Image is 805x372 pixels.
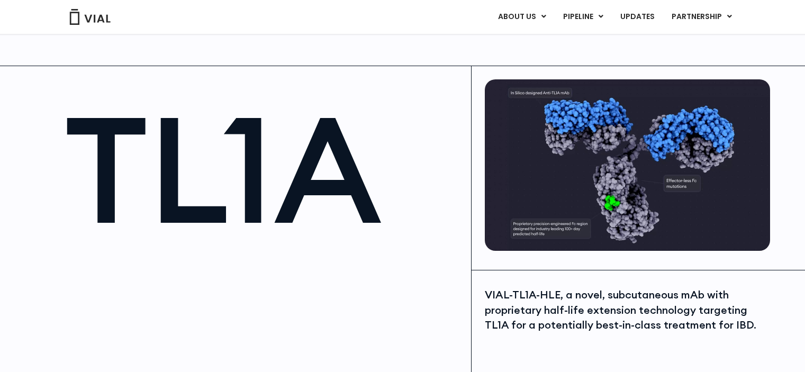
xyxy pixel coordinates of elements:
[69,9,111,25] img: Vial Logo
[555,8,611,26] a: PIPELINEMenu Toggle
[490,8,554,26] a: ABOUT USMenu Toggle
[485,287,767,333] div: VIAL-TL1A-HLE, a novel, subcutaneous mAb with proprietary half-life extension technology targetin...
[663,8,740,26] a: PARTNERSHIPMenu Toggle
[65,95,461,243] h1: TL1A
[485,79,770,251] img: TL1A antibody diagram.
[612,8,663,26] a: UPDATES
